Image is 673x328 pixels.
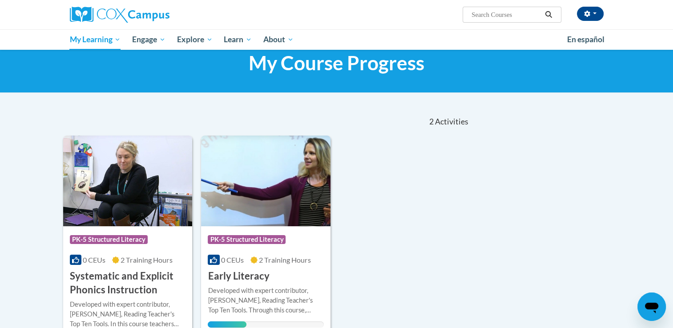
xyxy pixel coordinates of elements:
[201,136,330,226] img: Course Logo
[208,321,246,328] div: Your progress
[208,269,269,283] h3: Early Literacy
[258,29,299,50] a: About
[56,29,617,50] div: Main menu
[637,292,666,321] iframe: Button to launch messaging window
[126,29,171,50] a: Engage
[429,117,433,127] span: 2
[577,7,604,21] button: Account Settings
[263,34,294,45] span: About
[171,29,218,50] a: Explore
[208,235,286,244] span: PK-5 Structured Literacy
[542,9,555,20] button: Search
[224,34,252,45] span: Learn
[259,256,311,264] span: 2 Training Hours
[221,256,244,264] span: 0 CEUs
[69,34,121,45] span: My Learning
[70,269,186,297] h3: Systematic and Explicit Phonics Instruction
[70,7,169,23] img: Cox Campus
[208,286,324,315] div: Developed with expert contributor, [PERSON_NAME], Reading Teacher's Top Ten Tools. Through this c...
[177,34,213,45] span: Explore
[83,256,105,264] span: 0 CEUs
[249,51,424,75] span: My Course Progress
[63,136,193,226] img: Course Logo
[567,35,604,44] span: En español
[70,235,148,244] span: PK-5 Structured Literacy
[561,30,610,49] a: En español
[132,34,165,45] span: Engage
[435,117,468,127] span: Activities
[70,7,239,23] a: Cox Campus
[471,9,542,20] input: Search Courses
[121,256,173,264] span: 2 Training Hours
[64,29,127,50] a: My Learning
[218,29,258,50] a: Learn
